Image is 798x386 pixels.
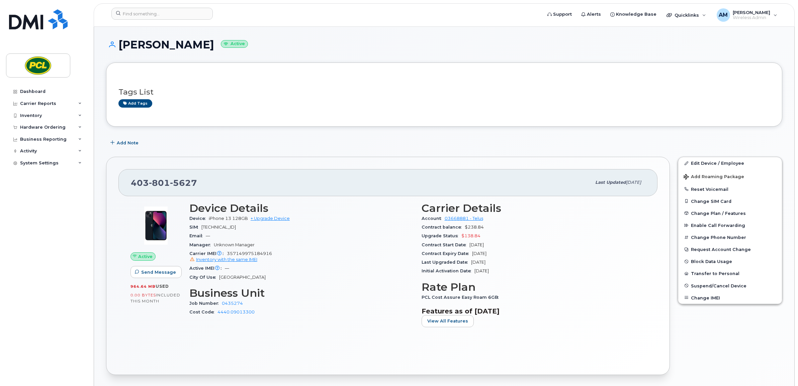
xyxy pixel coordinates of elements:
span: Change Plan / Features [691,211,746,216]
span: Account [422,216,445,221]
button: Enable Call Forwarding [678,219,782,231]
span: 0.00 Bytes [130,293,156,297]
button: Send Message [130,266,182,278]
a: Edit Device / Employee [678,157,782,169]
span: 801 [149,178,170,188]
button: Change Plan / Features [678,207,782,219]
span: — [206,233,210,238]
a: 03668881 - Telus [445,216,483,221]
span: Add Note [117,140,139,146]
button: Add Roaming Package [678,169,782,183]
button: Reset Voicemail [678,183,782,195]
span: 964.64 MB [130,284,156,289]
span: used [156,284,169,289]
span: 403 [131,178,197,188]
span: 357149975184916 [189,251,414,263]
span: Last updated [595,180,626,185]
button: Transfer to Personal [678,267,782,279]
span: [DATE] [472,251,486,256]
span: Unknown Manager [214,242,255,247]
button: Change Phone Number [678,231,782,243]
span: PCL Cost Assure Easy Roam 6GB [422,295,502,300]
img: image20231002-4137094-11ngalm.jpeg [136,206,176,246]
span: Enable Call Forwarding [691,223,745,228]
span: iPhone 13 128GB [209,216,248,221]
span: Last Upgraded Date [422,260,471,265]
span: Add Roaming Package [684,174,744,180]
span: [DATE] [626,180,641,185]
span: View All Features [427,318,468,324]
h1: [PERSON_NAME] [106,39,782,50]
span: Cost Code [189,309,217,314]
span: Contract Expiry Date [422,251,472,256]
span: [GEOGRAPHIC_DATA] [219,275,266,280]
span: Upgrade Status [422,233,461,238]
a: + Upgrade Device [251,216,290,221]
span: Job Number [189,301,222,306]
h3: Features as of [DATE] [422,307,646,315]
span: Inventory with the same IMEI [196,257,257,262]
span: $238.84 [465,225,484,230]
span: Contract Start Date [422,242,469,247]
span: 5627 [170,178,197,188]
h3: Tags List [118,88,770,96]
span: [TECHNICAL_ID] [201,225,236,230]
button: View All Features [422,315,474,327]
span: Email [189,233,206,238]
span: [DATE] [469,242,484,247]
button: Block Data Usage [678,255,782,267]
h3: Business Unit [189,287,414,299]
h3: Carrier Details [422,202,646,214]
span: Manager [189,242,214,247]
span: $138.84 [461,233,480,238]
span: [DATE] [471,260,485,265]
h3: Device Details [189,202,414,214]
span: Device [189,216,209,221]
a: Add tags [118,99,152,108]
a: 0435274 [222,301,243,306]
h3: Rate Plan [422,281,646,293]
button: Change SIM Card [678,195,782,207]
button: Suspend/Cancel Device [678,280,782,292]
span: Active IMEI [189,266,225,271]
span: Suspend/Cancel Device [691,283,746,288]
span: Active [138,253,153,260]
span: included this month [130,292,180,303]
span: [DATE] [474,268,489,273]
span: — [225,266,229,271]
span: City Of Use [189,275,219,280]
span: Send Message [141,269,176,275]
button: Add Note [106,137,144,149]
button: Change IMEI [678,292,782,304]
span: Carrier IMEI [189,251,227,256]
a: 4440.09013300 [217,309,255,314]
span: SIM [189,225,201,230]
button: Request Account Change [678,243,782,255]
span: Contract balance [422,225,465,230]
a: Inventory with the same IMEI [189,257,257,262]
span: Initial Activation Date [422,268,474,273]
small: Active [221,40,248,48]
